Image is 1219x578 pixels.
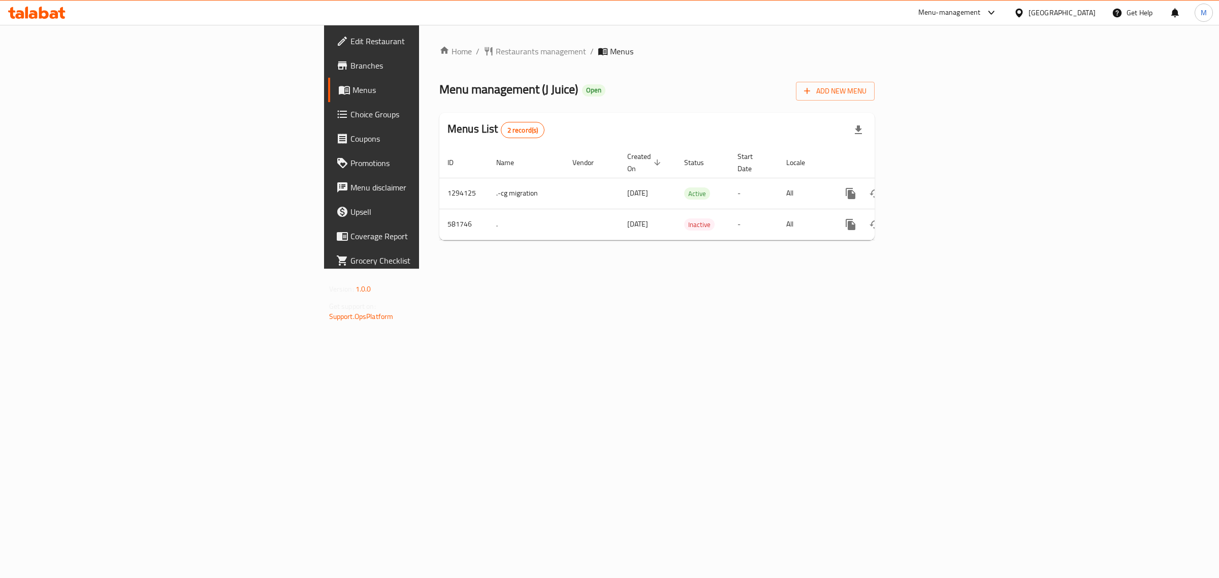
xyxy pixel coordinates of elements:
a: Restaurants management [484,45,586,57]
a: Coverage Report [328,224,528,248]
div: Open [582,84,605,97]
span: Status [684,156,717,169]
span: Add New Menu [804,85,867,98]
a: Upsell [328,200,528,224]
span: Grocery Checklist [350,254,520,267]
span: Menu disclaimer [350,181,520,194]
a: Support.OpsPlatform [329,310,394,323]
a: Grocery Checklist [328,248,528,273]
span: ID [447,156,467,169]
span: Version: [329,282,354,296]
div: [GEOGRAPHIC_DATA] [1029,7,1096,18]
span: Promotions [350,157,520,169]
a: Choice Groups [328,102,528,126]
span: Inactive [684,219,715,231]
td: - [729,209,778,240]
span: M [1201,7,1207,18]
span: Name [496,156,527,169]
button: Change Status [863,212,887,237]
span: Start Date [737,150,766,175]
a: Edit Restaurant [328,29,528,53]
button: Add New Menu [796,82,875,101]
span: Active [684,188,710,200]
td: All [778,178,830,209]
table: enhanced table [439,147,944,240]
span: [DATE] [627,217,648,231]
div: Total records count [501,122,545,138]
span: Vendor [572,156,607,169]
div: Export file [846,118,871,142]
span: Choice Groups [350,108,520,120]
span: 2 record(s) [501,125,544,135]
span: Menus [610,45,633,57]
span: Coverage Report [350,230,520,242]
span: 1.0.0 [356,282,371,296]
a: Menus [328,78,528,102]
a: Branches [328,53,528,78]
div: Menu-management [918,7,981,19]
button: more [839,212,863,237]
span: Menus [352,84,520,96]
button: Change Status [863,181,887,206]
span: Created On [627,150,664,175]
th: Actions [830,147,944,178]
li: / [590,45,594,57]
span: Open [582,86,605,94]
span: Edit Restaurant [350,35,520,47]
td: All [778,209,830,240]
span: Branches [350,59,520,72]
button: more [839,181,863,206]
h2: Menus List [447,121,544,138]
span: [DATE] [627,186,648,200]
span: Get support on: [329,300,376,313]
a: Promotions [328,151,528,175]
nav: breadcrumb [439,45,875,57]
span: Upsell [350,206,520,218]
td: - [729,178,778,209]
a: Coupons [328,126,528,151]
span: Restaurants management [496,45,586,57]
div: Active [684,187,710,200]
a: Menu disclaimer [328,175,528,200]
span: Locale [786,156,818,169]
span: Coupons [350,133,520,145]
div: Inactive [684,218,715,231]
